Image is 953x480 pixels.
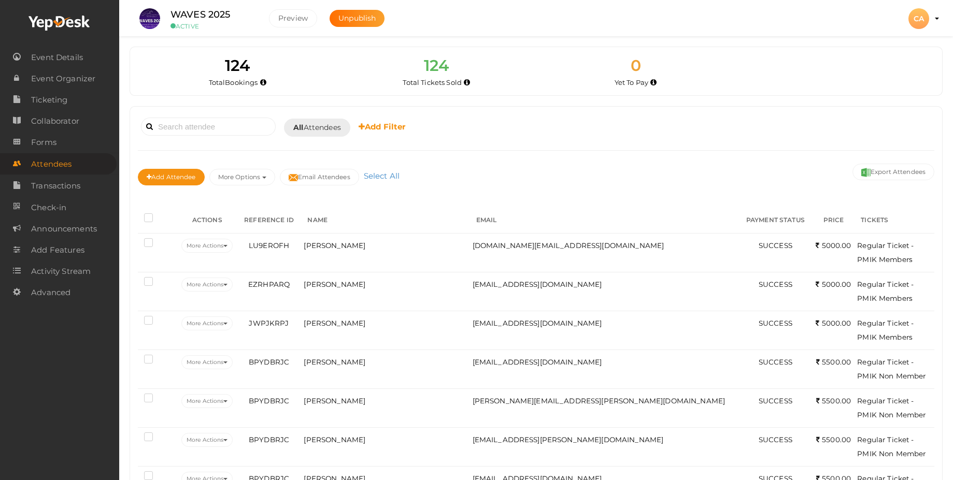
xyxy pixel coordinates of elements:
th: PRICE [813,208,855,234]
span: BPYDBRJC [249,397,289,405]
img: excel.svg [861,168,871,177]
button: Email Attendees [280,169,359,185]
span: [PERSON_NAME] [304,280,365,288]
th: NAME [301,208,470,234]
span: Regular Ticket - PMIK Members [857,280,914,302]
span: [PERSON_NAME] [304,435,365,444]
span: 5500.00 [816,397,851,405]
button: More Actions [181,433,233,447]
i: Total number of tickets sold [464,80,470,85]
span: BPYDBRJC [249,358,289,366]
span: 0 [631,56,641,75]
span: Check-in [31,197,66,218]
span: Regular Ticket - PMIK Members [857,241,914,264]
b: Add Filter [359,122,406,132]
span: [PERSON_NAME] [304,241,365,250]
span: Regular Ticket - PMIK Non Member [857,358,926,380]
span: Add Features [31,240,84,260]
span: 124 [424,56,449,75]
span: [PERSON_NAME] [304,397,365,405]
span: SUCCESS [759,435,792,444]
span: Attendees [31,154,72,174]
button: More Actions [181,278,233,292]
span: LU9EROFH [249,241,289,250]
img: S4WQAGVX_small.jpeg [139,8,160,29]
span: [EMAIL_ADDRESS][DOMAIN_NAME] [473,319,602,327]
span: EZRHPARQ [248,280,290,288]
span: 5500.00 [816,358,851,366]
span: 5000.00 [816,241,851,250]
span: SUCCESS [759,280,792,288]
span: Total Tickets Sold [403,78,462,86]
span: Transactions [31,176,80,196]
span: 5500.00 [816,435,851,444]
i: Total number of bookings [260,80,266,85]
button: Export Attendees [852,164,934,180]
b: All [293,123,303,132]
span: Attendees [293,122,341,133]
i: Accepted and yet to make payment [650,80,657,85]
span: SUCCESS [759,358,792,366]
a: Select All [361,171,402,181]
button: More Actions [181,394,233,408]
span: SUCCESS [759,397,792,405]
button: Preview [269,9,317,27]
input: Search attendee [141,118,276,136]
span: 5000.00 [816,280,851,288]
span: 5000.00 [816,319,851,327]
span: [PERSON_NAME] [304,319,365,327]
span: Regular Ticket - PMIK Members [857,319,914,341]
span: REFERENCE ID [244,216,294,224]
span: Forms [31,132,56,153]
th: TICKETS [855,208,934,234]
span: Activity Stream [31,261,91,282]
span: [PERSON_NAME] [304,358,365,366]
span: Bookings [225,78,258,86]
button: More Options [209,169,275,185]
span: [EMAIL_ADDRESS][DOMAIN_NAME] [473,280,602,288]
div: CA [908,8,929,29]
span: Event Organizer [31,68,95,89]
span: Announcements [31,219,97,239]
span: [DOMAIN_NAME][EMAIL_ADDRESS][DOMAIN_NAME] [473,241,664,250]
button: More Actions [181,239,233,253]
span: SUCCESS [759,319,792,327]
span: [PERSON_NAME][EMAIL_ADDRESS][PERSON_NAME][DOMAIN_NAME] [473,397,726,405]
span: [EMAIL_ADDRESS][DOMAIN_NAME] [473,358,602,366]
th: PAYMENT STATUS [738,208,813,234]
button: More Actions [181,355,233,369]
profile-pic: CA [908,14,929,23]
span: Unpublish [338,13,376,23]
label: WAVES 2025 [170,7,230,22]
th: EMAIL [470,208,738,234]
span: Ticketing [31,90,67,110]
span: Total [209,78,258,86]
span: SUCCESS [759,241,792,250]
button: More Actions [181,316,233,330]
span: JWPJKRPJ [249,319,289,327]
img: mail-filled.svg [289,173,298,182]
span: Regular Ticket - PMIK Non Member [857,435,926,458]
span: Yet To Pay [615,78,648,86]
span: Regular Ticket - PMIK Non Member [857,397,926,419]
span: Collaborator [31,111,79,132]
small: ACTIVE [170,22,253,30]
span: 124 [225,56,250,75]
span: BPYDBRJC [249,435,289,444]
button: Unpublish [330,10,385,27]
span: Advanced [31,282,70,303]
span: [EMAIL_ADDRESS][PERSON_NAME][DOMAIN_NAME] [473,435,664,444]
button: CA [905,8,932,30]
th: ACTIONS [178,208,237,234]
span: Event Details [31,47,83,68]
button: Add Attendee [138,169,205,185]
